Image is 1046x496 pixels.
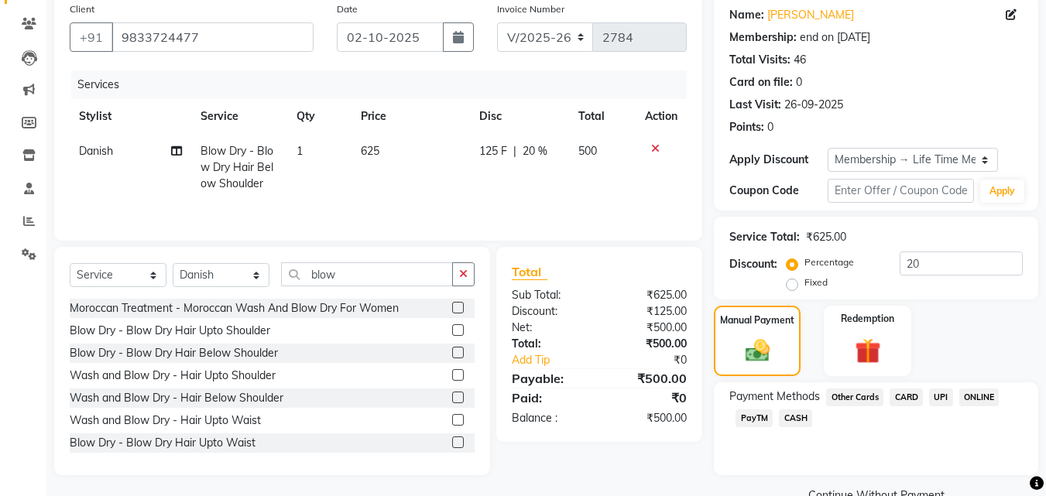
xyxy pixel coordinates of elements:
[500,352,616,368] a: Add Tip
[804,275,828,289] label: Fixed
[500,287,599,303] div: Sub Total:
[70,323,270,339] div: Blow Dry - Blow Dry Hair Upto Shoulder
[890,388,923,406] span: CARD
[796,74,802,91] div: 0
[616,352,699,368] div: ₹0
[729,97,781,113] div: Last Visit:
[70,412,261,429] div: Wash and Blow Dry - Hair Upto Waist
[806,229,846,245] div: ₹625.00
[513,143,516,159] span: |
[929,388,953,406] span: UPI
[767,119,773,135] div: 0
[578,144,597,158] span: 500
[599,336,698,352] div: ₹500.00
[729,152,827,168] div: Apply Discount
[500,320,599,336] div: Net:
[479,143,507,159] span: 125 F
[729,256,777,272] div: Discount:
[980,180,1024,203] button: Apply
[500,388,599,407] div: Paid:
[512,264,547,280] span: Total
[497,2,564,16] label: Invoice Number
[738,337,777,364] img: _cash.svg
[361,144,379,158] span: 625
[729,7,764,23] div: Name:
[779,409,812,427] span: CASH
[500,303,599,320] div: Discount:
[70,300,399,316] div: Moroccan Treatment - Moroccan Wash And Blow Dry For Women
[841,312,894,326] label: Redemption
[794,52,806,68] div: 46
[729,74,793,91] div: Card on file:
[287,99,352,134] th: Qty
[847,335,889,367] img: _gift.svg
[70,368,276,384] div: Wash and Blow Dry - Hair Upto Shoulder
[70,390,283,406] div: Wash and Blow Dry - Hair Below Shoulder
[71,70,698,99] div: Services
[599,287,698,303] div: ₹625.00
[599,388,698,407] div: ₹0
[800,29,870,46] div: end on [DATE]
[729,388,820,405] span: Payment Methods
[729,29,797,46] div: Membership:
[352,99,470,134] th: Price
[767,7,854,23] a: [PERSON_NAME]
[729,119,764,135] div: Points:
[70,22,113,52] button: +91
[828,179,974,203] input: Enter Offer / Coupon Code
[599,410,698,426] div: ₹500.00
[70,345,278,361] div: Blow Dry - Blow Dry Hair Below Shoulder
[636,99,687,134] th: Action
[500,410,599,426] div: Balance :
[599,303,698,320] div: ₹125.00
[70,435,255,451] div: Blow Dry - Blow Dry Hair Upto Waist
[500,369,599,388] div: Payable:
[337,2,358,16] label: Date
[70,2,94,16] label: Client
[804,255,854,269] label: Percentage
[79,144,113,158] span: Danish
[720,313,794,327] label: Manual Payment
[784,97,843,113] div: 26-09-2025
[500,336,599,352] div: Total:
[523,143,547,159] span: 20 %
[111,22,314,52] input: Search by Name/Mobile/Email/Code
[729,183,827,199] div: Coupon Code
[599,369,698,388] div: ₹500.00
[959,388,1000,406] span: ONLINE
[281,262,453,286] input: Search or Scan
[201,144,273,190] span: Blow Dry - Blow Dry Hair Below Shoulder
[70,99,191,134] th: Stylist
[736,409,773,427] span: PayTM
[826,388,883,406] span: Other Cards
[297,144,303,158] span: 1
[729,52,791,68] div: Total Visits:
[191,99,288,134] th: Service
[599,320,698,336] div: ₹500.00
[470,99,569,134] th: Disc
[729,229,800,245] div: Service Total:
[569,99,636,134] th: Total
